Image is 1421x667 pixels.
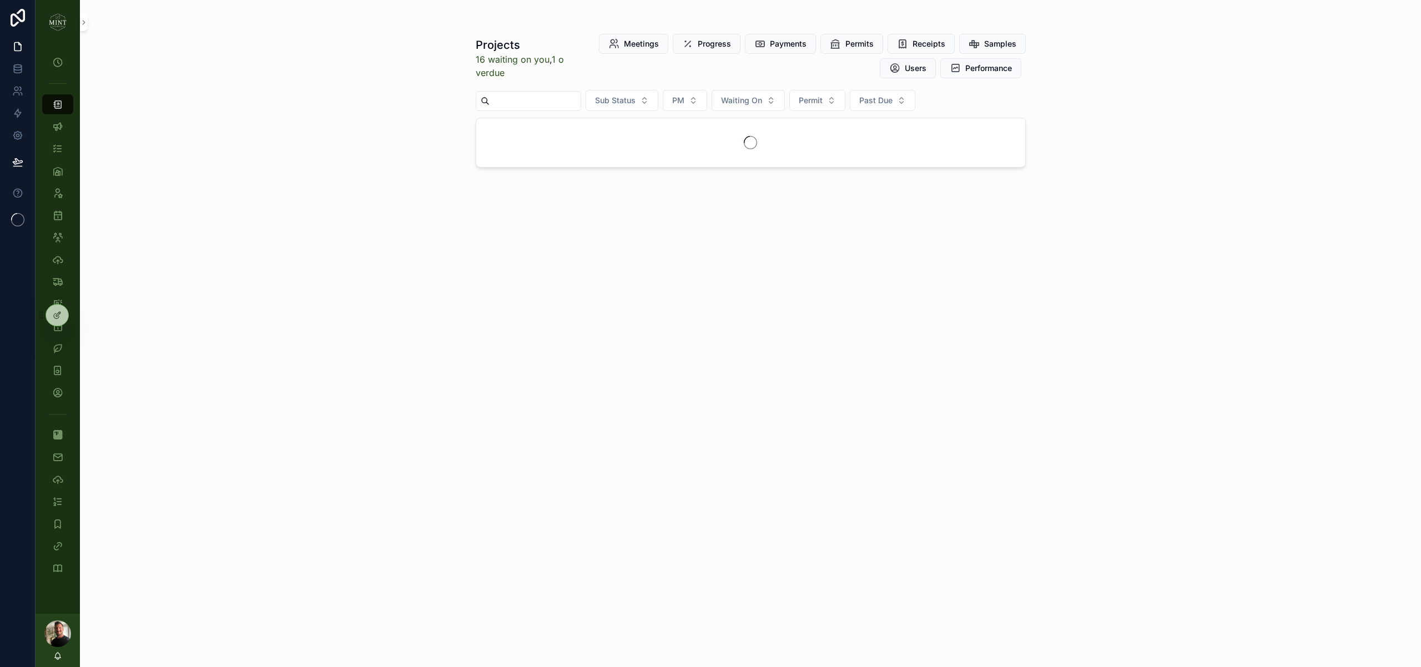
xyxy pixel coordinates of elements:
span: Permits [845,38,874,49]
button: Performance [940,58,1021,78]
button: Permits [820,34,883,54]
span: Waiting On [721,95,762,106]
button: Receipts [888,34,955,54]
span: Performance [965,63,1012,74]
span: Meetings [624,38,659,49]
button: Users [880,58,936,78]
button: Samples [959,34,1026,54]
button: Select Button [789,90,845,111]
a: 16 waiting on you [476,54,550,65]
span: Permit [799,95,823,106]
span: Sub Status [595,95,636,106]
button: Select Button [712,90,785,111]
button: Select Button [850,90,915,111]
span: Users [905,63,926,74]
span: PM [672,95,684,106]
button: Meetings [599,34,668,54]
button: Select Button [663,90,707,111]
img: App logo [49,13,67,31]
span: Samples [984,38,1016,49]
span: Payments [770,38,807,49]
button: Payments [745,34,816,54]
span: Progress [698,38,731,49]
span: Receipts [913,38,945,49]
h1: Projects [476,37,567,53]
button: Progress [673,34,740,54]
span: Past Due [859,95,893,106]
button: Select Button [586,90,658,111]
div: scrollable content [36,44,80,593]
span: , [476,53,567,79]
